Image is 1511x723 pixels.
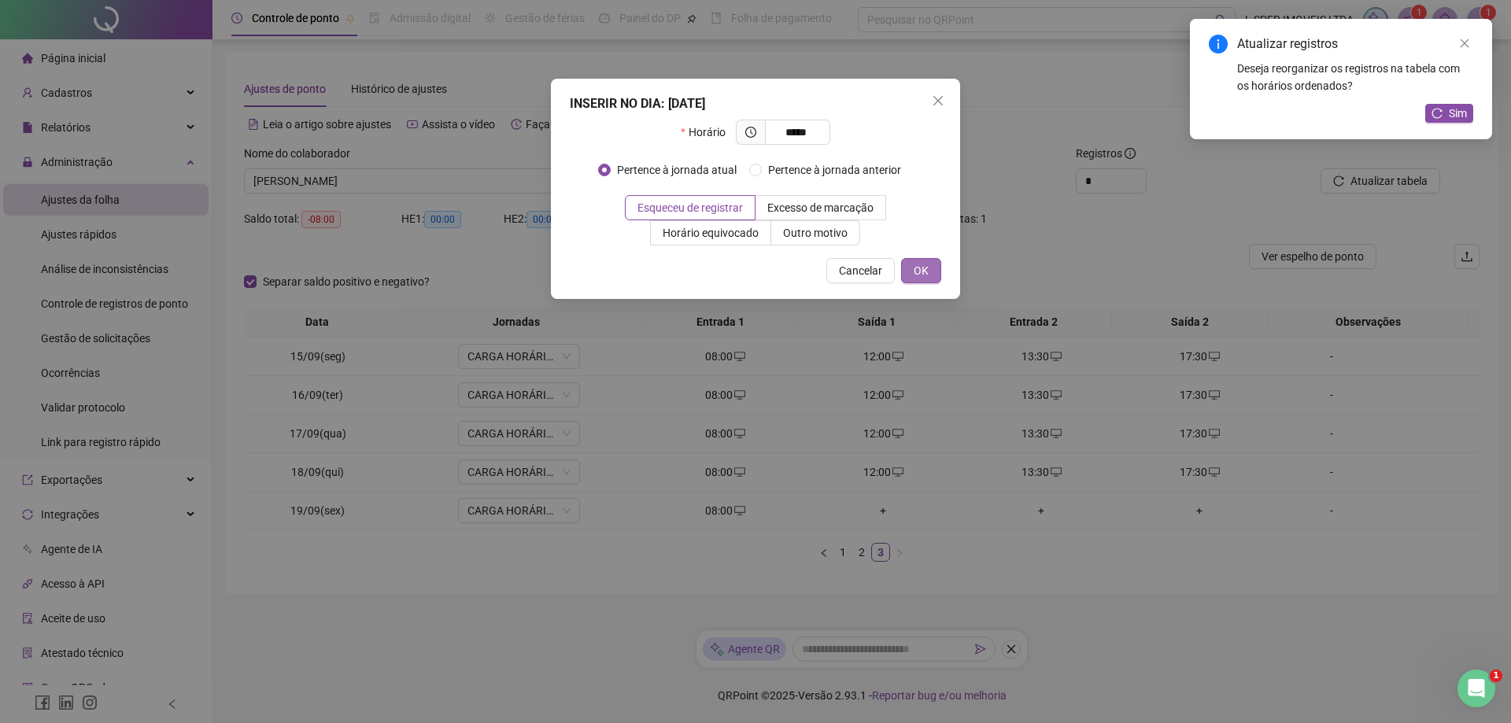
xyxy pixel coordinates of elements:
[570,94,941,113] div: INSERIR NO DIA : [DATE]
[611,161,743,179] span: Pertence à jornada atual
[1449,105,1467,122] span: Sim
[1432,108,1443,119] span: reload
[783,227,848,239] span: Outro motivo
[925,88,951,113] button: Close
[932,94,944,107] span: close
[1425,104,1473,123] button: Sim
[826,258,895,283] button: Cancelar
[681,120,735,145] label: Horário
[637,201,743,214] span: Esqueceu de registrar
[663,227,759,239] span: Horário equivocado
[767,201,874,214] span: Excesso de marcação
[745,127,756,138] span: clock-circle
[762,161,907,179] span: Pertence à jornada anterior
[1490,670,1502,682] span: 1
[901,258,941,283] button: OK
[1459,38,1470,49] span: close
[839,262,882,279] span: Cancelar
[914,262,929,279] span: OK
[1457,670,1495,707] iframe: Intercom live chat
[1237,35,1473,53] div: Atualizar registros
[1456,35,1473,52] a: Close
[1237,60,1473,94] div: Deseja reorganizar os registros na tabela com os horários ordenados?
[1209,35,1228,53] span: info-circle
